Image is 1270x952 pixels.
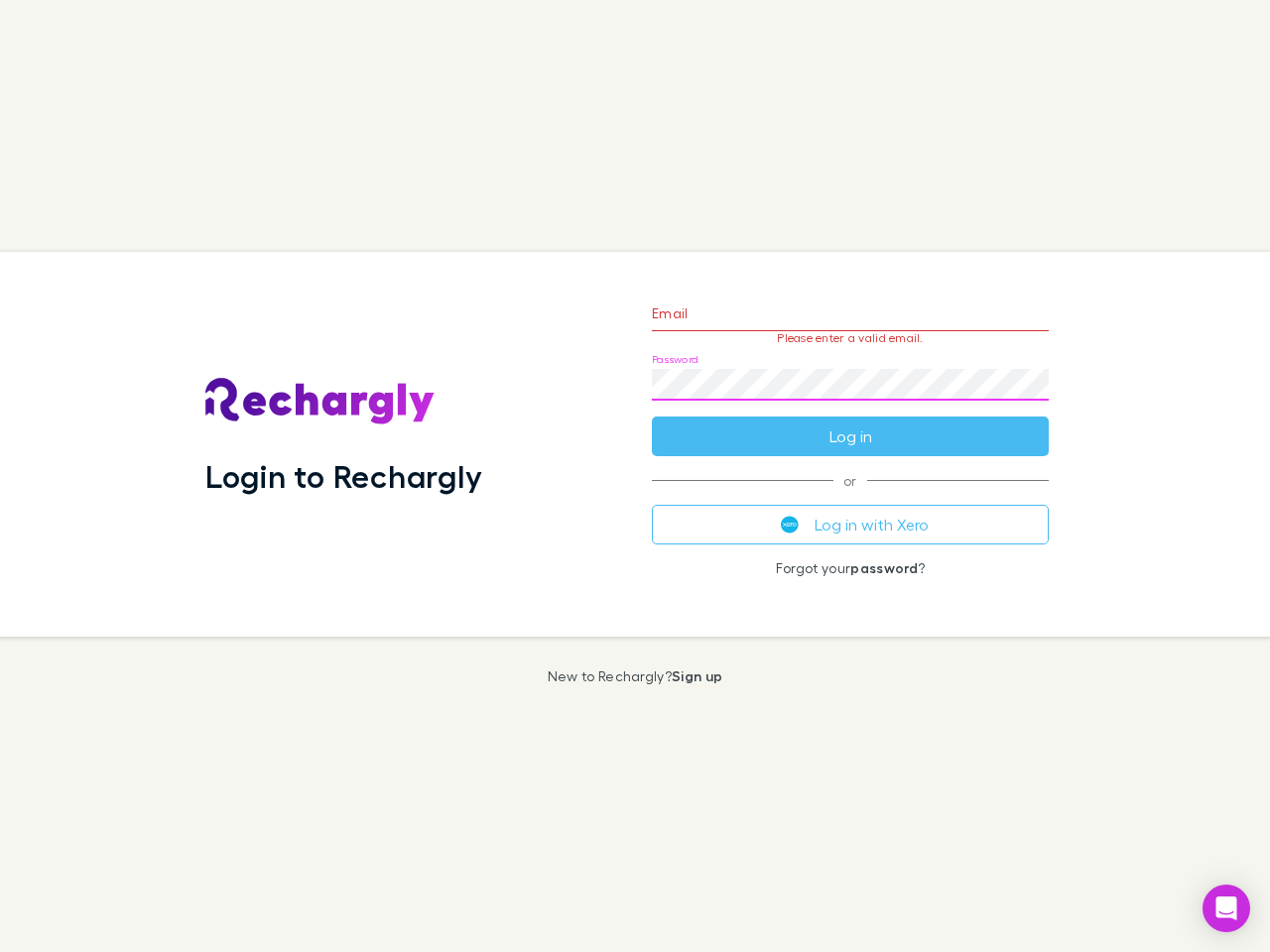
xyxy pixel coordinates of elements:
[652,331,1049,345] p: Please enter a valid email.
[652,352,698,367] label: Password
[1203,885,1250,932] div: Open Intercom Messenger
[548,668,723,684] p: New to Rechargly?
[781,516,799,534] img: Xero's logo
[652,560,1049,576] p: Forgot your ?
[652,480,1049,481] span: or
[850,559,918,576] a: password
[205,457,482,495] h1: Login to Rechargly
[652,416,1049,456] button: Log in
[205,378,436,425] img: Rechargly's Logo
[652,505,1049,544] button: Log in with Xero
[672,667,722,684] a: Sign up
